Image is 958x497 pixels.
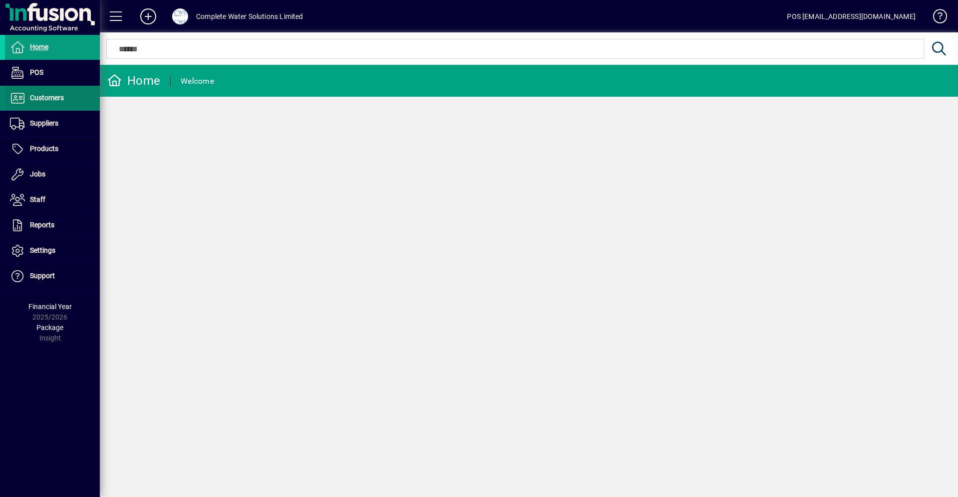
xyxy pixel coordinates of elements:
span: Home [30,43,48,51]
span: Customers [30,94,64,102]
div: Home [107,73,160,89]
div: Complete Water Solutions Limited [196,8,303,24]
a: Customers [5,86,100,111]
a: POS [5,60,100,85]
a: Products [5,137,100,162]
a: Support [5,264,100,289]
span: POS [30,68,43,76]
a: Staff [5,187,100,212]
span: Reports [30,221,54,229]
span: Financial Year [28,303,72,311]
a: Jobs [5,162,100,187]
span: Products [30,145,58,153]
button: Profile [164,7,196,25]
a: Suppliers [5,111,100,136]
span: Settings [30,246,55,254]
div: Welcome [181,73,214,89]
span: Suppliers [30,119,58,127]
span: Support [30,272,55,280]
a: Reports [5,213,100,238]
span: Jobs [30,170,45,178]
button: Add [132,7,164,25]
span: Staff [30,195,45,203]
a: Settings [5,238,100,263]
a: Knowledge Base [926,2,946,34]
span: Package [36,324,63,331]
div: POS [EMAIL_ADDRESS][DOMAIN_NAME] [787,8,916,24]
